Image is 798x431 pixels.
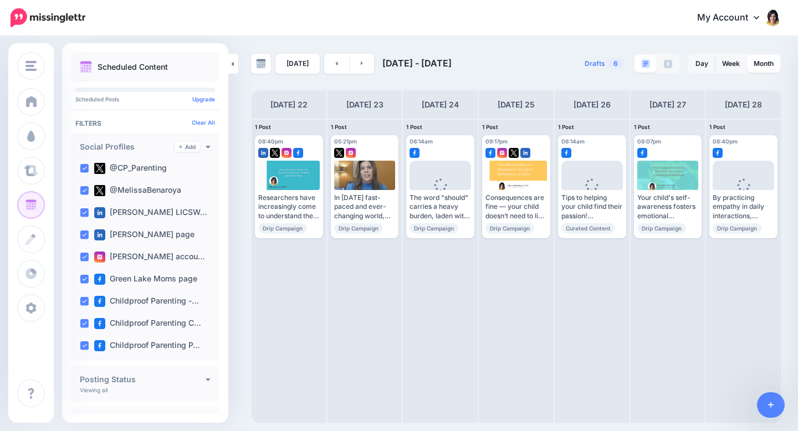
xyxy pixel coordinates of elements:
[558,124,574,130] span: 1 Post
[561,138,585,145] span: 06:14am
[346,98,383,111] h4: [DATE] 23
[509,148,519,158] img: twitter-square.png
[94,340,200,351] label: Childproof Parenting P…
[94,163,167,174] label: @CP_Parenting
[94,274,105,285] img: facebook-square.png
[578,54,630,74] a: Drafts6
[255,124,271,130] span: 1 Post
[334,223,383,233] span: Drip Campaign
[686,4,781,32] a: My Account
[410,138,433,145] span: 06:14am
[80,143,175,151] h4: Social Profiles
[282,148,291,158] img: instagram-square.png
[11,8,85,27] img: Missinglettr
[410,148,420,158] img: facebook-square.png
[634,124,650,130] span: 1 Post
[94,318,105,329] img: facebook-square.png
[689,55,715,73] a: Day
[94,274,197,285] label: Green Lake Moms page
[649,98,686,111] h4: [DATE] 27
[713,138,738,145] span: 08:40pm
[713,148,723,158] img: facebook-square.png
[485,138,508,145] span: 09:17pm
[80,387,108,393] p: Viewing all
[425,178,456,207] div: Loading
[664,60,672,68] img: facebook-grey-square.png
[94,185,105,196] img: twitter-square.png
[608,58,623,69] span: 6
[94,207,105,218] img: linkedin-square.png
[25,61,37,71] img: menu.png
[747,55,780,73] a: Month
[98,63,168,71] p: Scheduled Content
[715,55,746,73] a: Week
[406,124,422,130] span: 1 Post
[258,148,268,158] img: linkedin-square.png
[192,119,215,126] a: Clear All
[175,142,200,152] a: Add
[258,193,320,220] div: Researchers have increasingly come to understand the importance of understanding our emotions and...
[641,59,650,68] img: paragraph-boxed.png
[334,148,344,158] img: twitter-square.png
[94,163,105,174] img: twitter-square.png
[334,193,396,220] div: In [DATE] fast-paced and ever-changing world, the stressors that parents face have only multiplie...
[422,98,459,111] h4: [DATE] 24
[94,207,207,218] label: [PERSON_NAME] LICSW…
[485,193,547,220] div: Consequences are fine — your child doesn’t need to like what’s coming, as long as they’re reasona...
[561,193,623,220] div: Tips to helping your child find their passion! [URL]
[410,193,471,220] div: The word "should" carries a heavy burden, laden with societal norms, cultural expectations, and p...
[256,59,266,69] img: calendar-grey-darker.png
[94,229,105,240] img: linkedin-square.png
[94,340,105,351] img: facebook-square.png
[637,193,699,220] div: Your child's self-awareness fosters emotional intelligence and helps them recognize their growth ...
[94,252,105,263] img: instagram-square.png
[270,98,308,111] h4: [DATE] 22
[497,148,507,158] img: instagram-square.png
[637,138,661,145] span: 08:07pm
[346,148,356,158] img: instagram-square.png
[293,148,303,158] img: facebook-square.png
[577,178,607,207] div: Loading
[94,296,105,307] img: facebook-square.png
[80,61,92,73] img: calendar.png
[410,223,458,233] span: Drip Campaign
[80,376,206,383] h4: Posting Status
[331,124,347,130] span: 1 Post
[637,148,647,158] img: facebook-square.png
[258,138,283,145] span: 08:40pm
[192,96,215,102] a: Upgrade
[561,148,571,158] img: facebook-square.png
[75,119,215,127] h4: Filters
[574,98,611,111] h4: [DATE] 26
[485,148,495,158] img: facebook-square.png
[561,223,615,233] span: Curated Content
[258,223,307,233] span: Drip Campaign
[709,124,725,130] span: 1 Post
[94,229,195,240] label: [PERSON_NAME] page
[725,98,762,111] h4: [DATE] 28
[270,148,280,158] img: twitter-square.png
[585,60,605,67] span: Drafts
[520,148,530,158] img: linkedin-square.png
[485,223,534,233] span: Drip Campaign
[728,178,759,207] div: Loading
[637,223,686,233] span: Drip Campaign
[334,138,357,145] span: 05:21pm
[75,96,215,102] p: Scheduled Posts
[275,54,320,74] a: [DATE]
[482,124,498,130] span: 1 Post
[713,193,774,220] div: By practicing empathy in daily interactions, parents can guide their children toward becoming kin...
[94,185,181,196] label: @MelissaBenaroya
[94,318,201,329] label: Childproof Parenting C…
[94,252,205,263] label: [PERSON_NAME] accou…
[94,296,199,307] label: Childproof Parenting -…
[713,223,761,233] span: Drip Campaign
[382,58,452,69] span: [DATE] - [DATE]
[498,98,535,111] h4: [DATE] 25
